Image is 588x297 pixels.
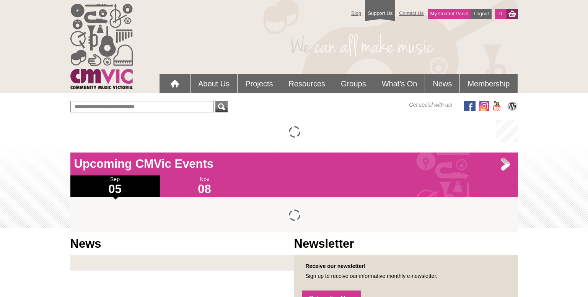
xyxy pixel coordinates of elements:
div: Sep [70,175,160,197]
h1: Newsletter [294,236,518,252]
a: What's On [374,74,425,93]
h1: 05 [70,183,160,195]
a: Contact Us [395,6,427,20]
a: 0 [495,9,506,19]
img: CMVic Blog [507,101,518,111]
img: icon-instagram.png [479,101,489,111]
span: Get social with us! [409,101,453,109]
div: Nov [160,175,249,197]
a: News [425,74,459,93]
a: Blog [347,6,365,20]
a: Resources [281,74,333,93]
a: My Control Panel [428,9,471,19]
a: Projects [238,74,280,93]
a: About Us [191,74,237,93]
p: Sign up to receive our informative monthly e-newsletter. [302,273,510,279]
h1: News [70,236,294,252]
a: Groups [333,74,374,93]
h1: Upcoming CMVic Events [70,156,518,172]
h1: 08 [160,183,249,195]
a: Membership [460,74,517,93]
img: cmvic_logo.png [70,4,133,89]
a: Logout [471,9,492,19]
strong: Receive our newsletter! [306,263,366,269]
